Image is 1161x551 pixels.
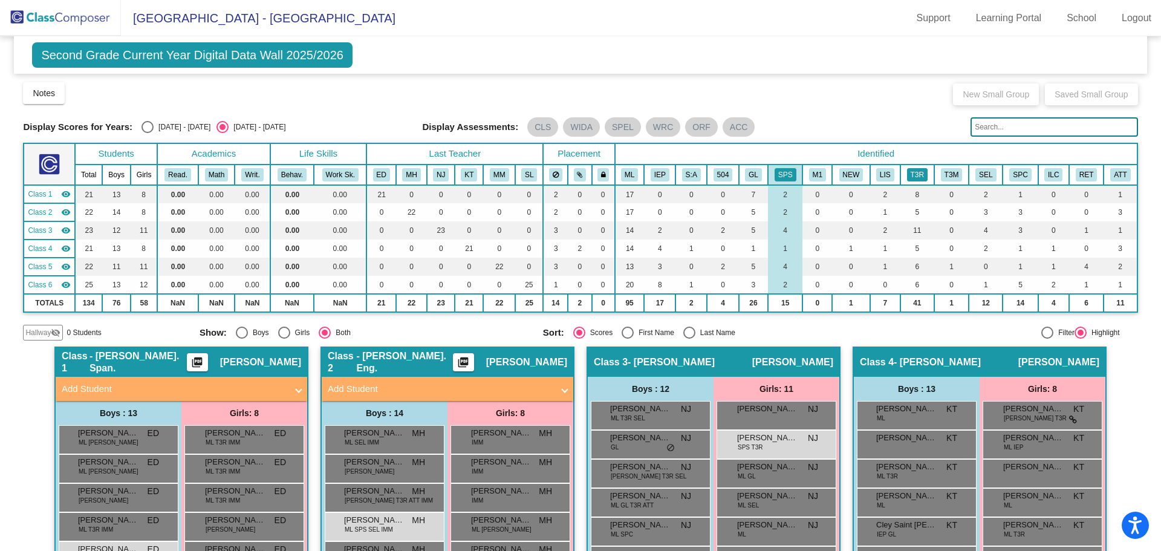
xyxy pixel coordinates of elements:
[366,276,396,294] td: 0
[832,185,870,203] td: 0
[314,203,366,221] td: 0.00
[723,117,755,137] mat-chip: ACC
[483,165,515,185] th: Melissa McNamara
[934,240,969,258] td: 0
[745,168,762,181] button: GL
[832,221,870,240] td: 0
[707,258,739,276] td: 2
[131,276,157,294] td: 12
[102,203,131,221] td: 14
[366,240,396,258] td: 0
[739,185,768,203] td: 7
[131,165,157,185] th: Girls
[832,165,870,185] th: Newcomer - <1 year in Country
[61,226,71,235] mat-icon: visibility
[270,185,314,203] td: 0.00
[832,258,870,276] td: 0
[568,165,591,185] th: Keep with students
[75,185,102,203] td: 21
[568,276,591,294] td: 0
[157,221,198,240] td: 0.00
[615,258,645,276] td: 13
[427,258,455,276] td: 0
[241,168,263,181] button: Writ.
[768,203,803,221] td: 2
[490,168,509,181] button: MM
[455,203,483,221] td: 0
[402,168,420,181] button: MH
[455,165,483,185] th: Katie Tubiolo
[198,258,235,276] td: 0.00
[453,353,474,371] button: Print Students Details
[314,258,366,276] td: 0.00
[739,258,768,276] td: 5
[278,168,307,181] button: Behav.
[802,258,832,276] td: 0
[24,185,75,203] td: Meiasha Harris - Delgado - Imm. Span.
[802,240,832,258] td: 0
[1104,185,1137,203] td: 1
[483,203,515,221] td: 0
[543,185,568,203] td: 2
[32,42,353,68] span: Second Grade Current Year Digital Data Wall 2025/2026
[768,185,803,203] td: 2
[455,276,483,294] td: 0
[809,168,826,181] button: M1
[75,221,102,240] td: 23
[61,189,71,199] mat-icon: visibility
[483,221,515,240] td: 0
[675,240,707,258] td: 1
[190,356,204,373] mat-icon: picture_as_pdf
[322,377,573,401] mat-expansion-panel-header: Add Student
[969,203,1003,221] td: 3
[1069,185,1104,203] td: 0
[131,203,157,221] td: 8
[1003,165,1038,185] th: Receives speech services
[870,240,900,258] td: 1
[1003,203,1038,221] td: 3
[366,185,396,203] td: 21
[615,165,645,185] th: Multilingual Learner
[131,240,157,258] td: 8
[235,276,270,294] td: 0.00
[592,203,615,221] td: 0
[157,203,198,221] td: 0.00
[568,258,591,276] td: 0
[1003,258,1038,276] td: 1
[802,185,832,203] td: 0
[24,240,75,258] td: Katie Tubiolo - Tubiolo
[682,168,701,181] button: S:A
[229,122,285,132] div: [DATE] - [DATE]
[141,121,285,133] mat-radio-group: Select an option
[675,258,707,276] td: 0
[707,203,739,221] td: 0
[366,203,396,221] td: 0
[675,165,707,185] th: IEP - Low Student:Adult Ratio
[870,203,900,221] td: 1
[969,221,1003,240] td: 4
[75,203,102,221] td: 22
[543,165,568,185] th: Keep away students
[366,165,396,185] th: Elsie Delgado
[870,185,900,203] td: 2
[592,240,615,258] td: 0
[802,276,832,294] td: 0
[23,122,132,132] span: Display Scores for Years:
[644,240,675,258] td: 4
[396,258,427,276] td: 0
[187,353,208,371] button: Print Students Details
[24,221,75,240] td: Nicole Jenney - Jenney
[1003,240,1038,258] td: 1
[802,165,832,185] th: ML - Monitor Year 1
[739,203,768,221] td: 5
[427,203,455,221] td: 0
[61,207,71,217] mat-icon: visibility
[675,203,707,221] td: 0
[198,185,235,203] td: 0.00
[515,258,543,276] td: 0
[907,8,960,28] a: Support
[314,185,366,203] td: 0.00
[1069,221,1104,240] td: 1
[1069,165,1104,185] th: Retained at some point, or was placed back at time of enrollment
[373,168,390,181] button: ED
